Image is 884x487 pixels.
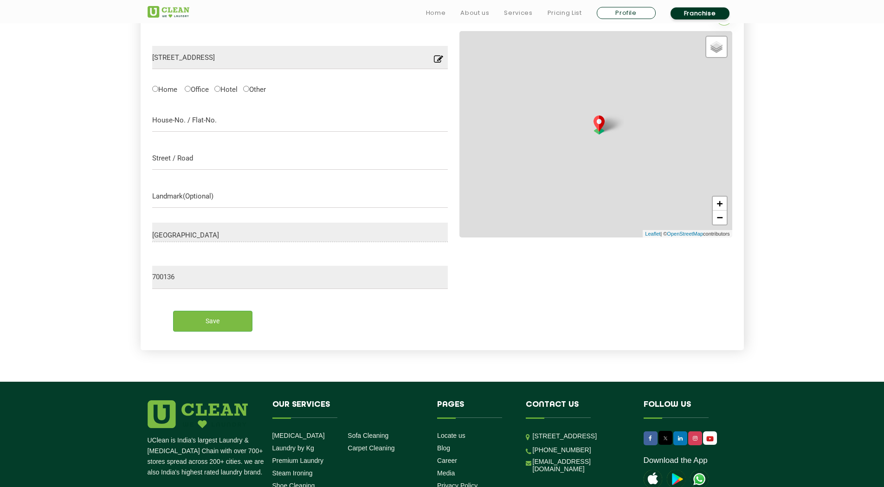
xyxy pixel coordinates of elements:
a: Sofa Cleaning [348,432,388,439]
a: Home [426,7,446,19]
a: Blog [437,444,450,452]
h4: Our Services [272,400,424,418]
a: [EMAIL_ADDRESS][DOMAIN_NAME] [533,458,630,473]
a: Services [504,7,532,19]
img: UClean Laundry and Dry Cleaning [704,434,716,443]
a: Premium Laundry [272,457,324,464]
a: Zoom out [713,211,727,224]
img: logo.png [148,400,248,428]
h4: Follow us [644,400,725,418]
a: [MEDICAL_DATA] [272,432,325,439]
input: Office [185,86,191,92]
input: Select Location [152,46,448,69]
a: Laundry by Kg [272,444,314,452]
a: OpenStreetMap [667,230,703,238]
input: Street / Road [152,147,448,170]
label: Hotel [214,84,238,94]
a: Leaflet [645,230,660,238]
a: Media [437,469,455,477]
a: Layers [706,37,727,57]
a: Steam Ironing [272,469,313,477]
label: Home [152,84,177,94]
input: Other [243,86,249,92]
a: Locate us [437,432,465,439]
a: Carpet Cleaning [348,444,394,452]
div: | © contributors [643,230,732,238]
label: Other [243,84,266,94]
a: About us [460,7,489,19]
input: Post Code [152,266,448,289]
a: Career [437,457,457,464]
a: Pricing List [548,7,582,19]
input: Home [152,86,158,92]
a: Download the App [644,456,708,465]
input: Hotel [214,86,220,92]
h4: Contact us [526,400,630,418]
a: Zoom in [713,197,727,211]
input: Save [173,311,252,332]
a: Profile [597,7,656,19]
input: Landmark(Optional) [152,185,448,208]
input: City [152,231,448,239]
p: UClean is India's largest Laundry & [MEDICAL_DATA] Chain with over 700+ stores spread across 200+... [148,435,265,478]
a: [PHONE_NUMBER] [533,446,591,454]
img: UClean Laundry and Dry Cleaning [148,6,189,18]
input: House-No. / Flat-No. [152,109,448,132]
p: [STREET_ADDRESS] [533,431,630,442]
a: Franchise [671,7,729,19]
h4: Pages [437,400,512,418]
label: Office [185,84,209,94]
